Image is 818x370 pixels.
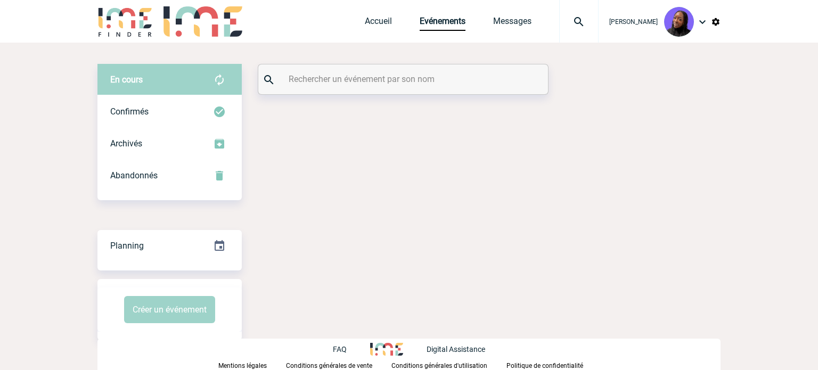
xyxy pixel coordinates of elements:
[124,296,215,323] button: Créer un événement
[218,360,286,370] a: Mentions légales
[506,360,600,370] a: Politique de confidentialité
[391,360,506,370] a: Conditions générales d'utilisation
[333,345,347,353] p: FAQ
[97,160,242,192] div: Retrouvez ici tous vos événements annulés
[97,6,153,37] img: IME-Finder
[333,343,370,353] a: FAQ
[97,64,242,96] div: Retrouvez ici tous vos évènements avant confirmation
[97,230,242,262] div: Retrouvez ici tous vos événements organisés par date et état d'avancement
[286,362,372,369] p: Conditions générales de vente
[110,138,142,149] span: Archivés
[365,16,392,31] a: Accueil
[286,71,523,87] input: Rechercher un événement par son nom
[110,170,158,180] span: Abandonnés
[97,128,242,160] div: Retrouvez ici tous les événements que vous avez décidé d'archiver
[218,362,267,369] p: Mentions légales
[506,362,583,369] p: Politique de confidentialité
[370,343,403,356] img: http://www.idealmeetingsevents.fr/
[97,229,242,261] a: Planning
[664,7,694,37] img: 131349-0.png
[110,241,144,251] span: Planning
[609,18,658,26] span: [PERSON_NAME]
[420,16,465,31] a: Evénements
[286,360,391,370] a: Conditions générales de vente
[427,345,485,353] p: Digital Assistance
[110,75,143,85] span: En cours
[110,106,149,117] span: Confirmés
[493,16,531,31] a: Messages
[391,362,487,369] p: Conditions générales d'utilisation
